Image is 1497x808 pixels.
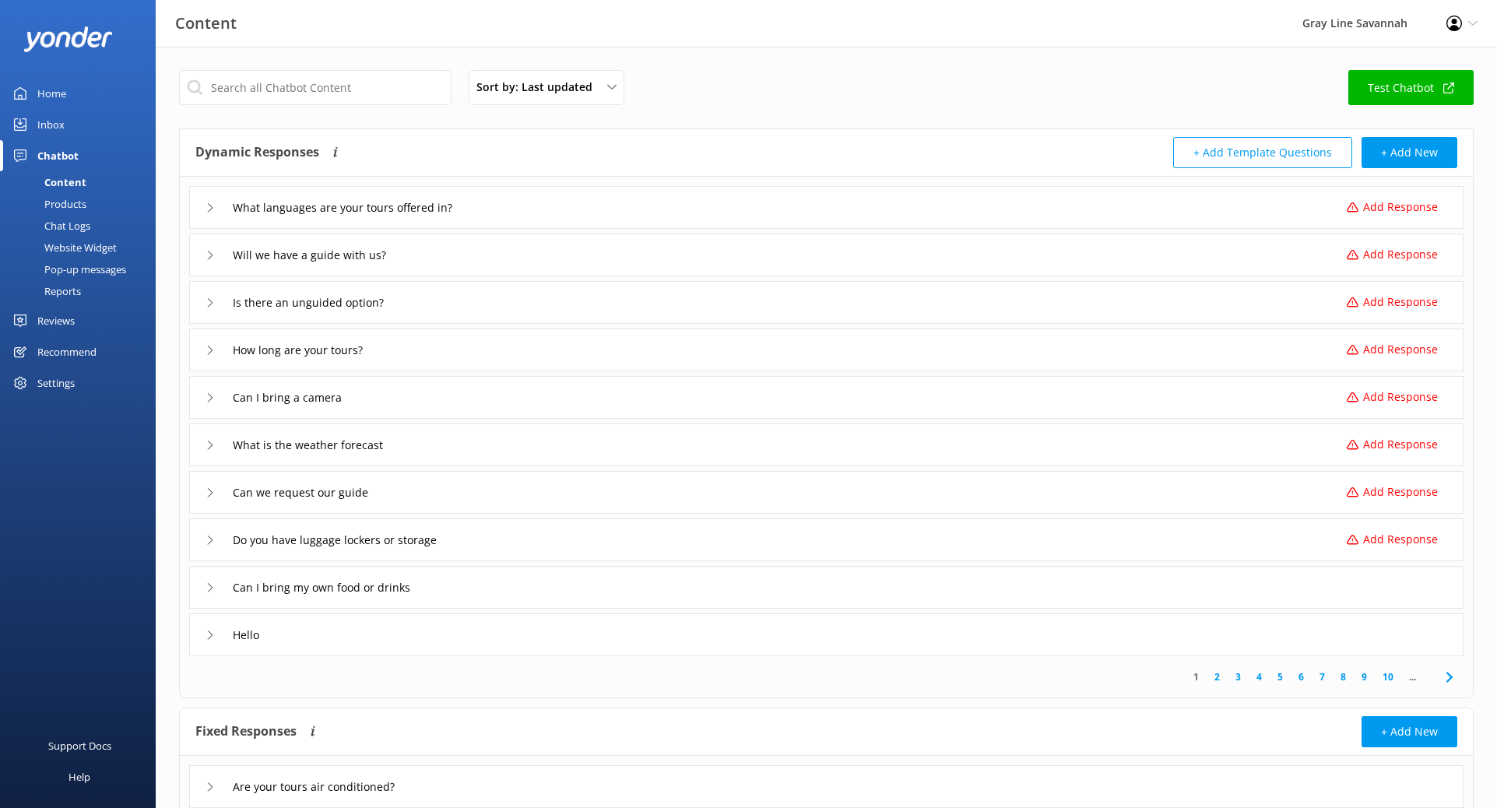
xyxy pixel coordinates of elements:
a: 6 [1291,669,1312,684]
a: Test Chatbot [1348,70,1474,105]
a: 10 [1375,669,1401,684]
span: ... [1401,669,1424,684]
a: Pop-up messages [9,258,156,280]
p: Add Response [1363,293,1438,311]
p: Add Response [1363,531,1438,548]
div: Products [9,193,86,215]
h4: Dynamic Responses [195,137,319,168]
div: Website Widget [9,237,117,258]
div: Reviews [37,305,75,336]
p: Add Response [1363,246,1438,263]
a: 9 [1354,669,1375,684]
div: Chat Logs [9,215,90,237]
a: Chat Logs [9,215,156,237]
button: + Add New [1362,137,1457,168]
p: Add Response [1363,198,1438,216]
a: 5 [1270,669,1291,684]
button: + Add New [1362,716,1457,747]
img: yonder-white-logo.png [23,26,113,52]
div: Pop-up messages [9,258,126,280]
div: Chatbot [37,140,79,171]
input: Search all Chatbot Content [179,70,452,105]
a: Reports [9,280,156,302]
div: Recommend [37,336,97,367]
p: Add Response [1363,483,1438,501]
a: 1 [1186,669,1207,684]
a: 8 [1333,669,1354,684]
a: 4 [1249,669,1270,684]
button: + Add Template Questions [1173,137,1352,168]
h3: Content [175,11,237,36]
div: Settings [37,367,75,399]
div: Content [9,171,86,193]
div: Support Docs [48,730,111,761]
a: 3 [1228,669,1249,684]
a: Website Widget [9,237,156,258]
a: 7 [1312,669,1333,684]
h4: Fixed Responses [195,716,297,747]
div: Help [69,761,90,792]
div: Reports [9,280,81,302]
p: Add Response [1363,436,1438,453]
a: 2 [1207,669,1228,684]
span: Sort by: Last updated [476,79,602,96]
div: Home [37,78,66,109]
p: Add Response [1363,341,1438,358]
a: Products [9,193,156,215]
p: Add Response [1363,388,1438,406]
a: Content [9,171,156,193]
div: Inbox [37,109,65,140]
